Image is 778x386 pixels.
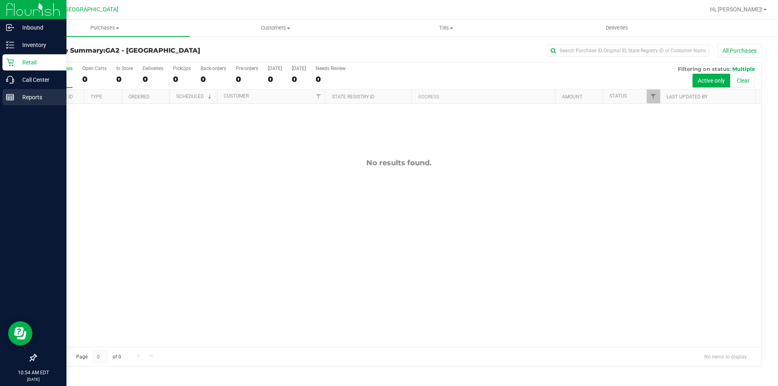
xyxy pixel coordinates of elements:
[90,94,102,100] a: Type
[698,350,753,363] span: No items to display
[128,94,150,100] a: Ordered
[312,90,325,103] a: Filter
[8,321,32,345] iframe: Resource center
[236,66,258,71] div: Pre-orders
[731,74,755,87] button: Clear
[14,23,63,32] p: Inbound
[411,90,555,104] th: Address
[316,75,346,84] div: 0
[14,92,63,102] p: Reports
[143,75,163,84] div: 0
[732,66,755,72] span: Multiple
[562,94,582,100] a: Amount
[116,75,133,84] div: 0
[173,66,191,71] div: PickUps
[6,23,14,32] inline-svg: Inbound
[105,47,200,54] span: GA2 - [GEOGRAPHIC_DATA]
[47,6,118,13] span: GA2 - [GEOGRAPHIC_DATA]
[6,41,14,49] inline-svg: Inventory
[268,75,282,84] div: 0
[609,93,627,99] a: Status
[332,94,374,100] a: State Registry ID
[69,350,128,363] span: Page of 0
[693,74,730,87] button: Active only
[547,45,709,57] input: Search Purchase ID, Original ID, State Registry ID or Customer Name...
[201,75,226,84] div: 0
[316,66,346,71] div: Needs Review
[173,75,191,84] div: 0
[19,24,190,32] span: Purchases
[36,47,278,54] h3: Purchase Summary:
[224,93,249,99] a: Customer
[201,66,226,71] div: Back-orders
[6,58,14,66] inline-svg: Retail
[143,66,163,71] div: Deliveries
[19,19,190,36] a: Purchases
[595,24,639,32] span: Deliveries
[14,75,63,85] p: Call Center
[667,94,707,100] a: Last Updated By
[268,66,282,71] div: [DATE]
[14,40,63,50] p: Inventory
[361,24,531,32] span: Tills
[14,58,63,67] p: Retail
[82,75,107,84] div: 0
[717,44,762,58] button: All Purchases
[4,369,63,376] p: 10:54 AM EDT
[678,66,731,72] span: Filtering on status:
[176,94,213,99] a: Scheduled
[532,19,702,36] a: Deliveries
[36,158,761,167] div: No results found.
[4,376,63,382] p: [DATE]
[710,6,763,13] span: Hi, [PERSON_NAME]!
[190,24,360,32] span: Customers
[82,66,107,71] div: Open Carts
[190,19,361,36] a: Customers
[116,66,133,71] div: In Store
[6,93,14,101] inline-svg: Reports
[647,90,660,103] a: Filter
[292,75,306,84] div: 0
[6,76,14,84] inline-svg: Call Center
[361,19,531,36] a: Tills
[236,75,258,84] div: 0
[292,66,306,71] div: [DATE]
